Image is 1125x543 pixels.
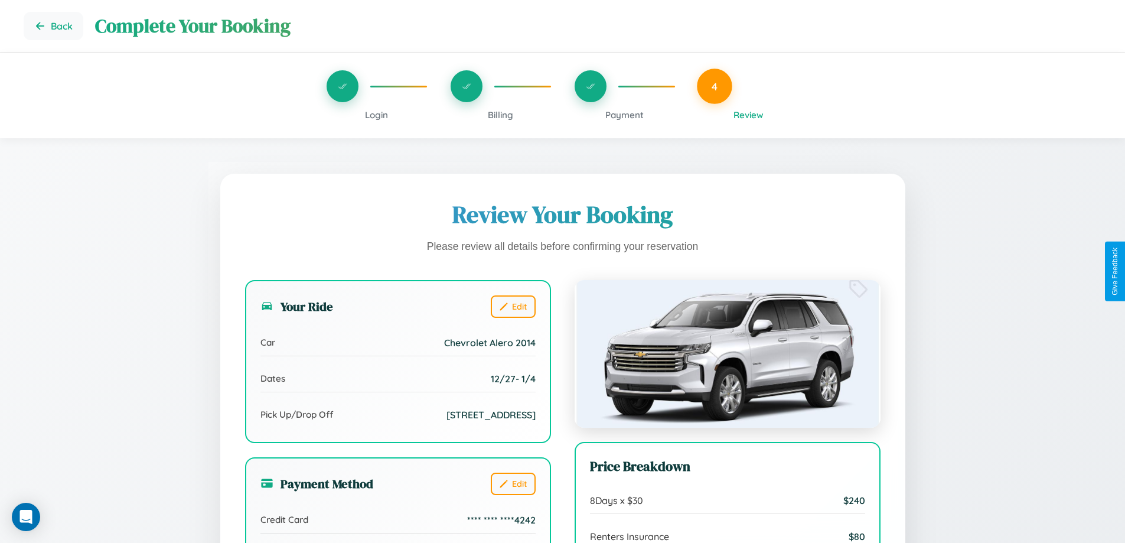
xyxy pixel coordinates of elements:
[712,80,718,93] span: 4
[590,495,643,506] span: 8 Days x $ 30
[491,373,536,385] span: 12 / 27 - 1 / 4
[260,373,285,384] span: Dates
[491,295,536,318] button: Edit
[590,531,669,542] span: Renters Insurance
[245,199,881,230] h1: Review Your Booking
[260,298,333,315] h3: Your Ride
[843,495,865,506] span: $ 240
[245,238,881,256] p: Please review all details before confirming your reservation
[24,12,83,40] button: Go back
[260,514,308,525] span: Credit Card
[488,109,513,121] span: Billing
[733,109,764,121] span: Review
[260,337,275,348] span: Car
[260,475,373,492] h3: Payment Method
[446,409,536,421] span: [STREET_ADDRESS]
[444,337,536,349] span: Chevrolet Alero 2014
[605,109,644,121] span: Payment
[1111,248,1119,295] div: Give Feedback
[590,457,865,476] h3: Price Breakdown
[491,473,536,495] button: Edit
[849,531,865,542] span: $ 80
[95,13,1101,39] h1: Complete Your Booking
[575,280,881,428] img: Chevrolet Alero
[365,109,388,121] span: Login
[260,409,334,420] span: Pick Up/Drop Off
[12,503,40,531] div: Open Intercom Messenger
